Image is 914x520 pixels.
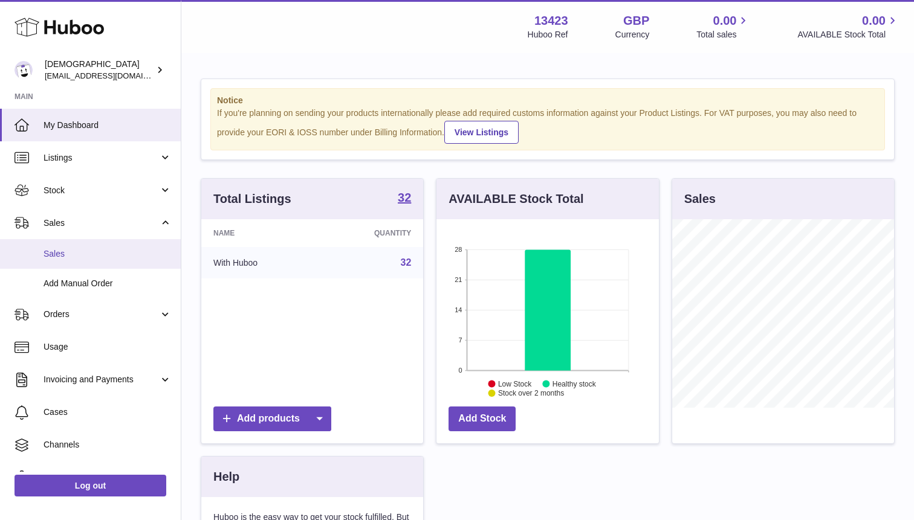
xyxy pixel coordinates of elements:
[401,257,412,268] a: 32
[459,367,462,374] text: 0
[528,29,568,40] div: Huboo Ref
[498,389,564,397] text: Stock over 2 months
[713,13,737,29] span: 0.00
[45,59,154,82] div: [DEMOGRAPHIC_DATA]
[398,191,411,204] strong: 32
[45,71,178,80] span: [EMAIL_ADDRESS][DOMAIN_NAME]
[696,29,750,40] span: Total sales
[44,278,172,289] span: Add Manual Order
[217,108,878,144] div: If you're planning on sending your products internationally please add required customs informati...
[44,248,172,260] span: Sales
[201,219,319,247] th: Name
[459,336,462,344] text: 7
[44,217,159,229] span: Sales
[15,61,33,79] img: olgazyuz@outlook.com
[449,191,583,207] h3: AVAILABLE Stock Total
[696,13,750,40] a: 0.00 Total sales
[44,185,159,196] span: Stock
[797,13,899,40] a: 0.00 AVAILABLE Stock Total
[217,95,878,106] strong: Notice
[44,341,172,353] span: Usage
[213,406,331,431] a: Add products
[455,306,462,313] text: 14
[213,191,291,207] h3: Total Listings
[797,29,899,40] span: AVAILABLE Stock Total
[862,13,886,29] span: 0.00
[213,469,239,485] h3: Help
[44,374,159,385] span: Invoicing and Payments
[684,191,716,207] h3: Sales
[398,191,411,206] a: 32
[44,406,172,418] span: Cases
[455,276,462,283] text: 21
[44,309,159,320] span: Orders
[319,219,424,247] th: Quantity
[201,247,319,278] td: With Huboo
[553,379,597,388] text: Healthy stock
[449,406,516,431] a: Add Stock
[44,439,172,451] span: Channels
[498,379,532,388] text: Low Stock
[44,152,159,164] span: Listings
[44,120,172,131] span: My Dashboard
[455,246,462,253] text: 28
[15,475,166,496] a: Log out
[444,121,519,144] a: View Listings
[623,13,649,29] strong: GBP
[615,29,650,40] div: Currency
[534,13,568,29] strong: 13423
